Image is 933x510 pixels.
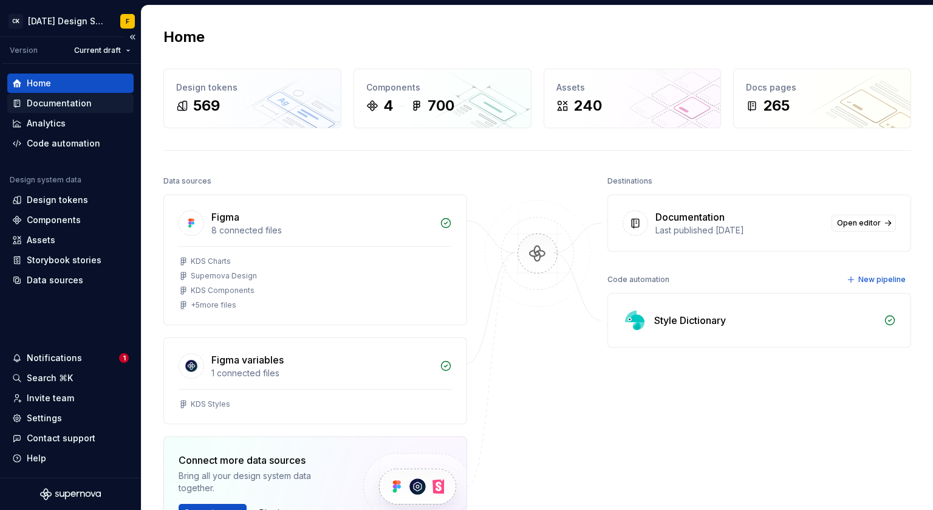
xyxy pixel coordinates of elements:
[7,230,134,250] a: Assets
[191,257,231,266] div: KDS Charts
[27,412,62,424] div: Settings
[27,372,73,384] div: Search ⌘K
[733,69,911,128] a: Docs pages265
[7,114,134,133] a: Analytics
[211,224,432,236] div: 8 connected files
[607,271,669,288] div: Code automation
[832,215,896,232] a: Open editor
[69,42,136,59] button: Current draft
[191,286,255,295] div: KDS Components
[27,452,46,464] div: Help
[354,69,531,128] a: Components4700
[544,69,722,128] a: Assets240
[179,470,343,494] div: Bring all your design system data together.
[40,488,101,500] svg: Supernova Logo
[7,134,134,153] a: Code automation
[7,408,134,428] a: Settings
[176,81,329,94] div: Design tokens
[163,69,341,128] a: Design tokens569
[7,429,134,448] button: Contact support
[163,27,205,47] h2: Home
[126,16,129,26] div: F
[27,392,74,404] div: Invite team
[7,250,134,270] a: Storybook stories
[7,449,134,468] button: Help
[7,74,134,93] a: Home
[7,94,134,113] a: Documentation
[124,29,141,46] button: Collapse sidebar
[27,194,88,206] div: Design tokens
[655,224,824,236] div: Last published [DATE]
[119,353,129,363] span: 1
[27,214,81,226] div: Components
[383,96,394,115] div: 4
[27,432,95,444] div: Contact support
[179,453,343,467] div: Connect more data sources
[654,313,726,328] div: Style Dictionary
[27,97,92,109] div: Documentation
[163,195,467,325] a: Figma8 connected filesKDS ChartsSupernova DesignKDS Components+5more files
[10,175,81,185] div: Design system data
[193,96,220,115] div: 569
[428,96,454,115] div: 700
[27,274,83,286] div: Data sources
[191,399,230,409] div: KDS Styles
[163,337,467,424] a: Figma variables1 connected filesKDS Styles
[211,210,239,224] div: Figma
[191,271,257,281] div: Supernova Design
[7,190,134,210] a: Design tokens
[7,271,134,290] a: Data sources
[655,210,725,224] div: Documentation
[366,81,519,94] div: Components
[746,81,898,94] div: Docs pages
[211,353,284,367] div: Figma variables
[74,46,121,55] span: Current draft
[27,234,55,246] div: Assets
[556,81,709,94] div: Assets
[10,46,38,55] div: Version
[573,96,602,115] div: 240
[27,352,82,364] div: Notifications
[607,173,652,190] div: Destinations
[28,15,106,27] div: [DATE] Design System
[211,367,432,379] div: 1 connected files
[191,300,236,310] div: + 5 more files
[27,117,66,129] div: Analytics
[27,254,101,266] div: Storybook stories
[7,210,134,230] a: Components
[163,173,211,190] div: Data sources
[7,348,134,368] button: Notifications1
[843,271,911,288] button: New pipeline
[27,137,100,150] div: Code automation
[763,96,790,115] div: 265
[9,14,23,29] div: CK
[858,275,906,284] span: New pipeline
[27,77,51,89] div: Home
[7,388,134,408] a: Invite team
[7,368,134,388] button: Search ⌘K
[2,8,138,34] button: CK[DATE] Design SystemF
[837,218,881,228] span: Open editor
